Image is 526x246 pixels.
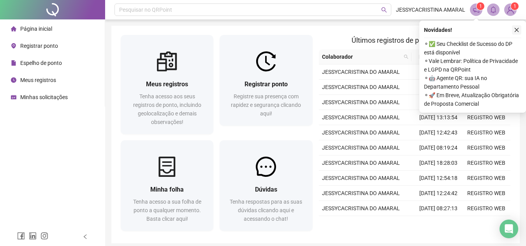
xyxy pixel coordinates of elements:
td: [DATE] 18:00:00 [415,216,463,240]
th: Data/Hora [412,49,458,65]
img: 93589 [505,4,516,16]
td: [DATE] 12:24:42 [415,186,463,201]
span: JESSYCACRISTINA DO AMARAL [322,145,400,151]
span: environment [11,43,16,49]
span: bell [490,6,497,13]
span: search [381,7,387,13]
sup: Atualize o seu contato no menu Meus Dados [511,2,519,10]
span: ⚬ ✅ Seu Checklist de Sucesso do DP está disponível [424,40,521,57]
span: Registrar ponto [20,43,58,49]
a: Meus registrosTenha acesso aos seus registros de ponto, incluindo geolocalização e demais observa... [121,35,213,134]
td: REGISTRO WEB [463,125,510,140]
td: REGISTRO WEB [463,155,510,171]
span: Data/Hora [415,52,449,61]
td: REGISTRO WEB [463,110,510,125]
span: file [11,60,16,66]
span: ⚬ Vale Lembrar: Política de Privacidade e LGPD na QRPoint [424,57,521,74]
span: Colaborador [322,52,401,61]
span: Últimos registros de ponto sincronizados [352,36,477,44]
span: instagram [40,232,48,240]
span: Tenha respostas para as suas dúvidas clicando aqui e acessando o chat! [230,199,302,222]
span: JESSYCACRISTINA AMARAL [396,5,465,14]
span: Minha folha [150,186,184,193]
span: search [402,51,410,63]
span: close [514,27,519,33]
span: Tenha acesso a sua folha de ponto a qualquer momento. Basta clicar aqui! [133,199,201,222]
span: Meus registros [20,77,56,83]
td: [DATE] 18:07:02 [415,95,463,110]
span: Minhas solicitações [20,94,68,100]
span: JESSYCACRISTINA DO AMARAL [322,84,400,90]
span: Espelho de ponto [20,60,62,66]
span: JESSYCACRISTINA DO AMARAL [322,190,400,196]
td: REGISTRO WEB [463,140,510,155]
span: 1 [479,3,482,9]
span: JESSYCACRISTINA DO AMARAL [322,175,400,181]
a: Registrar pontoRegistre sua presença com rapidez e segurança clicando aqui! [220,35,312,126]
sup: 1 [477,2,484,10]
td: [DATE] 12:54:18 [415,171,463,186]
span: facebook [17,232,25,240]
td: REGISTRO WEB [463,201,510,216]
span: clock-circle [11,77,16,83]
span: Meus registros [146,80,188,88]
td: REGISTRO WEB [463,171,510,186]
td: REGISTRO WEB [463,186,510,201]
td: [DATE] 08:19:24 [415,140,463,155]
td: [DATE] 18:28:03 [415,155,463,171]
a: Minha folhaTenha acesso a sua folha de ponto a qualquer momento. Basta clicar aqui! [121,140,213,231]
td: [DATE] 12:42:43 [415,125,463,140]
div: Open Intercom Messenger [500,220,518,238]
td: [DATE] 13:13:54 [415,110,463,125]
span: JESSYCACRISTINA DO AMARAL [322,114,400,120]
td: REGISTRO MANUAL [463,216,510,240]
span: JESSYCACRISTINA DO AMARAL [322,129,400,136]
span: ⚬ 🤖 Agente QR: sua IA no Departamento Pessoal [424,74,521,91]
span: JESSYCACRISTINA DO AMARAL [322,99,400,105]
span: 1 [514,3,516,9]
span: schedule [11,94,16,100]
span: Novidades ! [424,26,452,34]
span: Registrar ponto [245,80,288,88]
span: left [83,234,88,239]
span: notification [473,6,480,13]
span: search [404,54,408,59]
td: [DATE] 12:55:23 [415,65,463,80]
span: linkedin [29,232,37,240]
span: Tenha acesso aos seus registros de ponto, incluindo geolocalização e demais observações! [133,93,201,125]
span: Página inicial [20,26,52,32]
span: Dúvidas [255,186,277,193]
a: DúvidasTenha respostas para as suas dúvidas clicando aqui e acessando o chat! [220,140,312,231]
span: Registre sua presença com rapidez e segurança clicando aqui! [231,93,301,117]
span: JESSYCACRISTINA DO AMARAL [322,69,400,75]
td: [DATE] 11:30:50 [415,80,463,95]
span: ⚬ 🚀 Em Breve, Atualização Obrigatória de Proposta Comercial [424,91,521,108]
span: JESSYCACRISTINA DO AMARAL [322,205,400,211]
span: JESSYCACRISTINA DO AMARAL [322,160,400,166]
span: home [11,26,16,31]
td: [DATE] 08:27:13 [415,201,463,216]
